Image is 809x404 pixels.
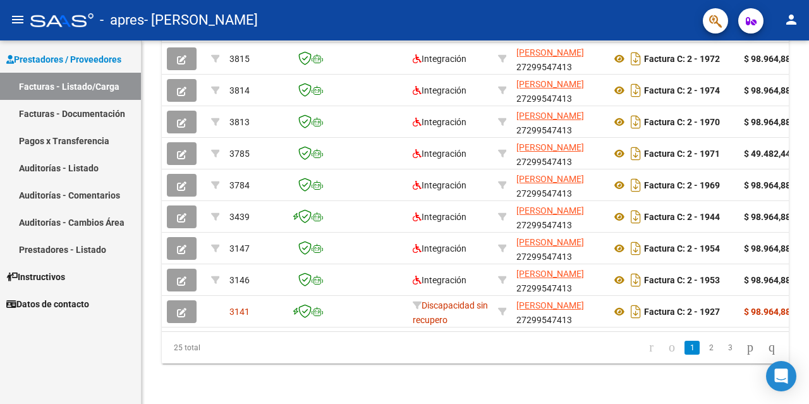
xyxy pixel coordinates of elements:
[229,243,250,254] span: 3147
[683,337,702,358] li: page 1
[644,275,720,285] strong: Factura C: 2 - 1953
[744,275,791,285] strong: $ 98.964,88
[229,275,250,285] span: 3146
[516,77,601,104] div: 27299547413
[413,54,466,64] span: Integración
[6,52,121,66] span: Prestadores / Proveedores
[628,112,644,132] i: Descargar documento
[628,302,644,322] i: Descargar documento
[516,140,601,167] div: 27299547413
[516,46,601,72] div: 27299547413
[763,341,781,355] a: go to last page
[741,341,759,355] a: go to next page
[628,175,644,195] i: Descargar documento
[684,341,700,355] a: 1
[516,111,584,121] span: [PERSON_NAME]
[229,85,250,95] span: 3814
[162,332,285,364] div: 25 total
[644,307,720,317] strong: Factura C: 2 - 1927
[516,267,601,293] div: 27299547413
[413,85,466,95] span: Integración
[516,204,601,230] div: 27299547413
[663,341,681,355] a: go to previous page
[702,337,721,358] li: page 2
[516,269,584,279] span: [PERSON_NAME]
[516,172,601,199] div: 27299547413
[766,361,796,391] div: Open Intercom Messenger
[6,297,89,311] span: Datos de contacto
[744,54,791,64] strong: $ 98.964,88
[628,80,644,101] i: Descargar documento
[413,212,466,222] span: Integración
[516,298,601,325] div: 27299547413
[644,243,720,254] strong: Factura C: 2 - 1954
[6,270,65,284] span: Instructivos
[10,12,25,27] mat-icon: menu
[413,180,466,190] span: Integración
[413,243,466,254] span: Integración
[628,144,644,164] i: Descargar documento
[413,300,488,325] span: Discapacidad sin recupero
[628,49,644,69] i: Descargar documento
[628,270,644,290] i: Descargar documento
[516,300,584,310] span: [PERSON_NAME]
[744,117,791,127] strong: $ 98.964,88
[628,207,644,227] i: Descargar documento
[644,212,720,222] strong: Factura C: 2 - 1944
[413,149,466,159] span: Integración
[644,149,720,159] strong: Factura C: 2 - 1971
[644,54,720,64] strong: Factura C: 2 - 1972
[703,341,719,355] a: 2
[413,275,466,285] span: Integración
[516,205,584,216] span: [PERSON_NAME]
[722,341,738,355] a: 3
[229,54,250,64] span: 3815
[644,117,720,127] strong: Factura C: 2 - 1970
[644,85,720,95] strong: Factura C: 2 - 1974
[516,109,601,135] div: 27299547413
[721,337,739,358] li: page 3
[744,307,791,317] strong: $ 98.964,88
[744,85,791,95] strong: $ 98.964,88
[644,180,720,190] strong: Factura C: 2 - 1969
[516,79,584,89] span: [PERSON_NAME]
[229,117,250,127] span: 3813
[784,12,799,27] mat-icon: person
[744,180,791,190] strong: $ 98.964,88
[744,243,791,254] strong: $ 98.964,88
[643,341,659,355] a: go to first page
[229,180,250,190] span: 3784
[144,6,258,34] span: - [PERSON_NAME]
[229,212,250,222] span: 3439
[516,174,584,184] span: [PERSON_NAME]
[744,212,791,222] strong: $ 98.964,88
[516,47,584,58] span: [PERSON_NAME]
[516,142,584,152] span: [PERSON_NAME]
[744,149,791,159] strong: $ 49.482,44
[516,235,601,262] div: 27299547413
[229,149,250,159] span: 3785
[413,117,466,127] span: Integración
[229,307,250,317] span: 3141
[628,238,644,259] i: Descargar documento
[100,6,144,34] span: - apres
[516,237,584,247] span: [PERSON_NAME]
